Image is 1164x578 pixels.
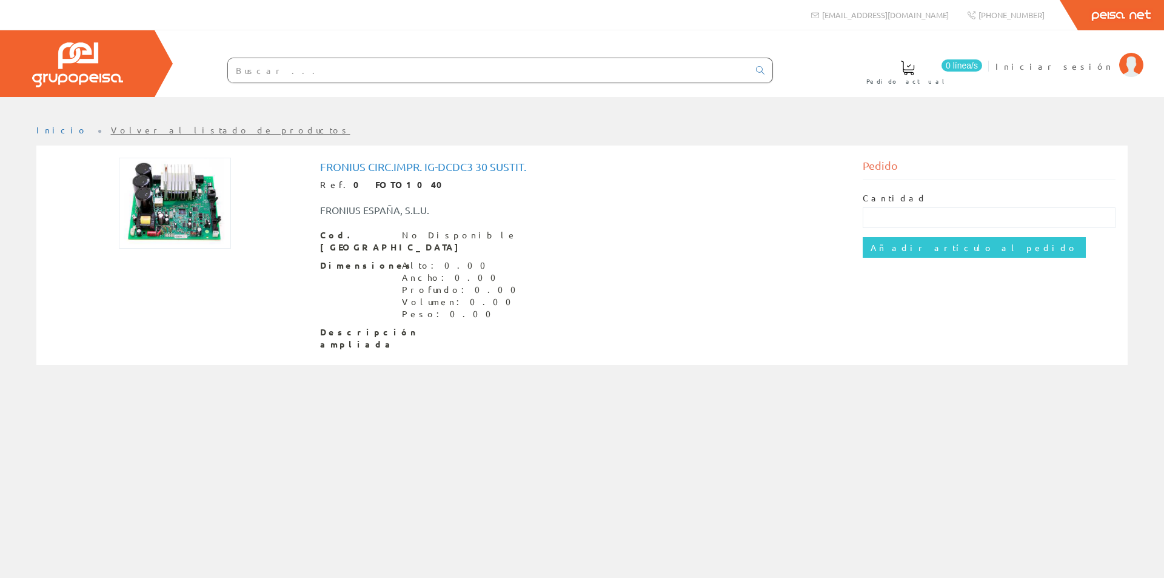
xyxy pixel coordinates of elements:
[402,272,523,284] div: Ancho: 0.00
[402,260,523,272] div: Alto: 0.00
[32,42,123,87] img: Grupo Peisa
[320,326,393,351] span: Descripción ampliada
[320,260,393,272] span: Dimensiones
[402,229,517,241] div: No Disponible
[353,179,450,190] strong: 0 FOTO1040
[228,58,749,82] input: Buscar ...
[320,161,845,173] h1: Fronius CIRC.IMPR. IG-DCDC3 30 sustit.
[942,59,982,72] span: 0 línea/s
[995,50,1143,62] a: Iniciar sesión
[995,60,1113,72] span: Iniciar sesión
[36,124,88,135] a: Inicio
[111,124,350,135] a: Volver al listado de productos
[863,192,927,204] label: Cantidad
[402,308,523,320] div: Peso: 0.00
[866,75,949,87] span: Pedido actual
[863,237,1086,258] input: Añadir artículo al pedido
[119,158,231,249] img: Foto artículo Fronius CIRC.IMPR. IG-DCDC3 30 sustit. (185.19061583578x150)
[402,296,523,308] div: Volumen: 0.00
[320,229,393,254] span: Cod. [GEOGRAPHIC_DATA]
[863,158,1116,180] div: Pedido
[978,10,1045,20] span: [PHONE_NUMBER]
[311,203,627,217] div: FRONIUS ESPAÑA, S.L.U.
[320,179,845,191] div: Ref.
[402,284,523,296] div: Profundo: 0.00
[822,10,949,20] span: [EMAIL_ADDRESS][DOMAIN_NAME]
